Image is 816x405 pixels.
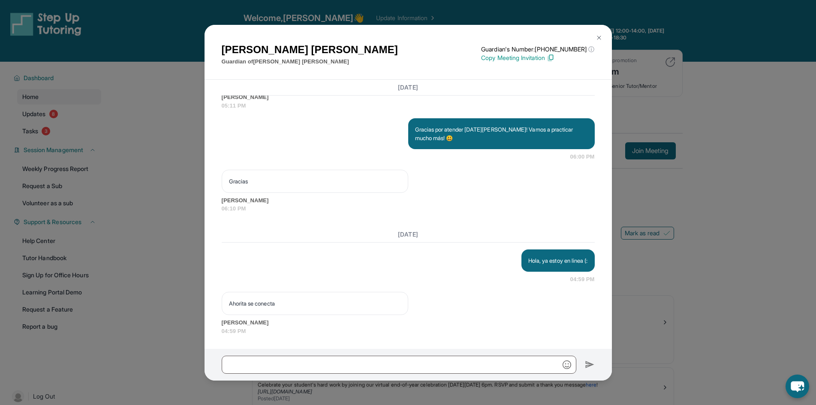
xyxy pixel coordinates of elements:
[222,318,595,327] span: [PERSON_NAME]
[222,102,595,110] span: 05:11 PM
[222,57,398,66] p: Guardian of [PERSON_NAME] [PERSON_NAME]
[229,299,401,308] p: Ahorita se conecta
[222,83,595,92] h3: [DATE]
[222,196,595,205] span: [PERSON_NAME]
[570,153,595,161] span: 06:00 PM
[222,327,595,336] span: 04:59 PM
[222,93,595,102] span: [PERSON_NAME]
[570,275,595,284] span: 04:59 PM
[786,375,809,398] button: chat-button
[585,360,595,370] img: Send icon
[229,177,401,186] p: Gracias
[222,42,398,57] h1: [PERSON_NAME] [PERSON_NAME]
[481,54,594,62] p: Copy Meeting Invitation
[547,54,554,62] img: Copy Icon
[563,360,571,369] img: Emoji
[222,230,595,239] h3: [DATE]
[415,125,588,142] p: Gracias por atender [DATE][PERSON_NAME]! Vamos a practicar mucho más! 😃
[596,34,602,41] img: Close Icon
[588,45,594,54] span: ⓘ
[528,256,588,265] p: Hola, ya estoy en linea (:
[481,45,594,54] p: Guardian's Number: [PHONE_NUMBER]
[222,204,595,213] span: 06:10 PM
